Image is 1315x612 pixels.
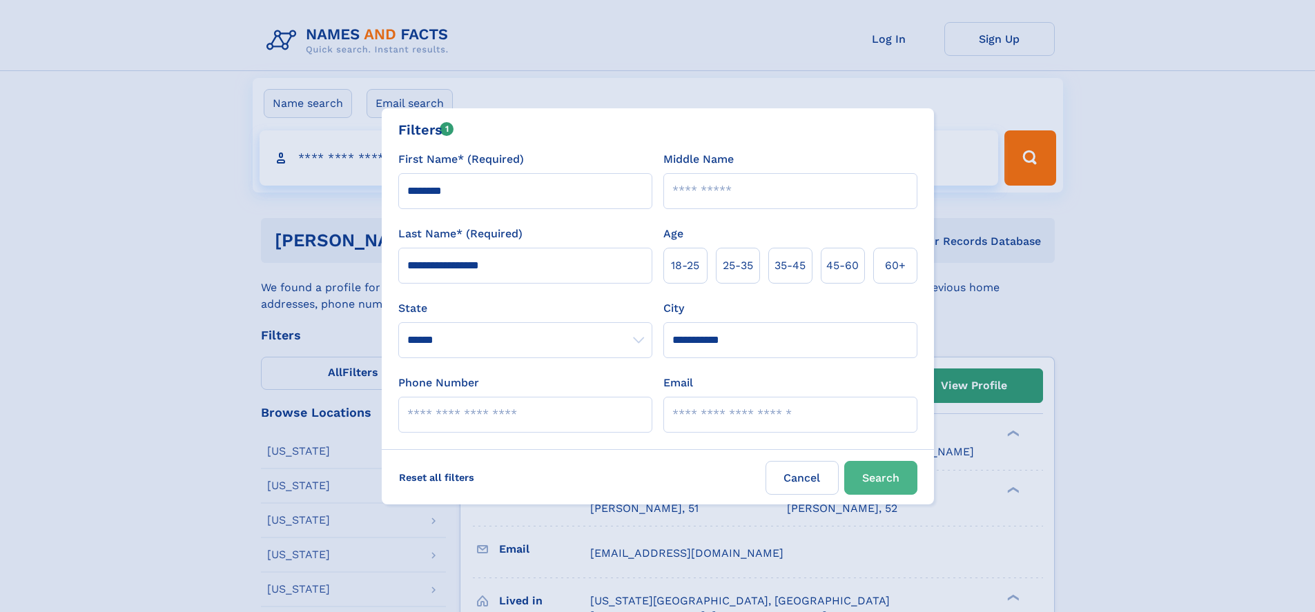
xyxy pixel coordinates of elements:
div: Filters [398,119,454,140]
span: 60+ [885,257,906,274]
label: Phone Number [398,375,479,391]
label: Reset all filters [390,461,483,494]
label: Age [663,226,683,242]
label: Last Name* (Required) [398,226,523,242]
label: State [398,300,652,317]
label: Cancel [766,461,839,495]
label: First Name* (Required) [398,151,524,168]
button: Search [844,461,917,495]
span: 25‑35 [723,257,753,274]
label: Email [663,375,693,391]
span: 45‑60 [826,257,859,274]
span: 18‑25 [671,257,699,274]
label: City [663,300,684,317]
span: 35‑45 [775,257,806,274]
label: Middle Name [663,151,734,168]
